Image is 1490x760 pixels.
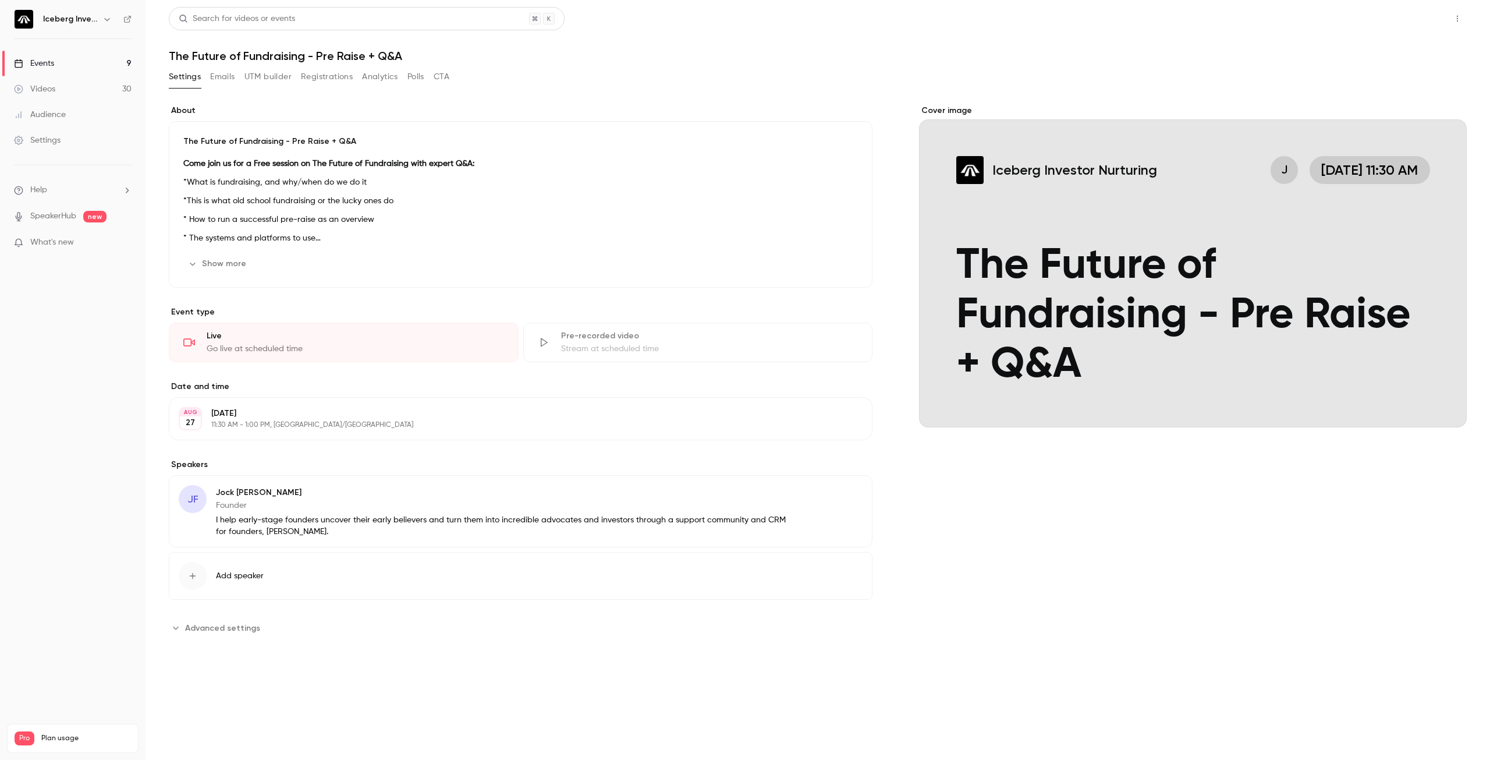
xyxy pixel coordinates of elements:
[301,68,353,86] button: Registrations
[169,381,872,393] label: Date and time
[83,211,107,222] span: new
[561,330,858,342] div: Pre-recorded video
[210,68,235,86] button: Emails
[216,487,797,499] p: Jock [PERSON_NAME]
[183,175,858,189] p: *What is fundraising, and why/when do we do it
[169,105,872,116] label: About
[14,83,55,95] div: Videos
[207,330,504,342] div: Live
[1393,7,1439,30] button: Share
[169,459,872,471] label: Speakers
[169,306,872,318] p: Event type
[186,417,195,429] p: 27
[434,68,449,86] button: CTA
[185,622,260,634] span: Advanced settings
[244,68,292,86] button: UTM builder
[30,210,76,222] a: SpeakerHub
[207,343,504,355] div: Go live at scheduled time
[183,231,858,245] p: * The systems and platforms to use
[216,570,264,582] span: Add speaker
[169,68,201,86] button: Settings
[14,135,61,146] div: Settings
[169,618,267,637] button: Advanced settings
[43,13,98,25] h6: Iceberg Investor Nurturing
[187,492,198,507] span: JF
[180,408,201,416] div: AUG
[919,105,1467,427] section: Cover image
[523,323,873,362] div: Pre-recorded videoStream at scheduled time
[14,58,54,69] div: Events
[169,323,519,362] div: LiveGo live at scheduled time
[15,731,34,745] span: Pro
[41,734,131,743] span: Plan usage
[216,500,797,511] p: Founder
[362,68,398,86] button: Analytics
[407,68,424,86] button: Polls
[169,49,1467,63] h1: The Future of Fundraising - Pre Raise + Q&A
[183,254,253,273] button: Show more
[183,160,474,168] strong: Come join us for a Free session on The Future of Fundraising with expert Q&A:
[15,10,33,29] img: Iceberg Investor Nurturing
[216,514,797,538] p: I help early-stage founders uncover their early believers and turn them into incredible advocates...
[183,213,858,227] p: * How to run a successful pre-raise as an overview
[118,238,132,248] iframe: Noticeable Trigger
[183,194,858,208] p: *This is what old school fundraising or the lucky ones do
[211,408,811,419] p: [DATE]
[169,475,872,547] div: JFJock [PERSON_NAME]FounderI help early-stage founders uncover their early believers and turn the...
[14,109,66,121] div: Audience
[919,105,1467,116] label: Cover image
[30,236,74,249] span: What's new
[211,420,811,430] p: 11:30 AM - 1:00 PM, [GEOGRAPHIC_DATA]/[GEOGRAPHIC_DATA]
[183,136,858,147] p: The Future of Fundraising - Pre Raise + Q&A
[169,552,872,600] button: Add speaker
[179,13,295,25] div: Search for videos or events
[561,343,858,355] div: Stream at scheduled time
[30,184,47,196] span: Help
[14,184,132,196] li: help-dropdown-opener
[169,618,872,637] section: Advanced settings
